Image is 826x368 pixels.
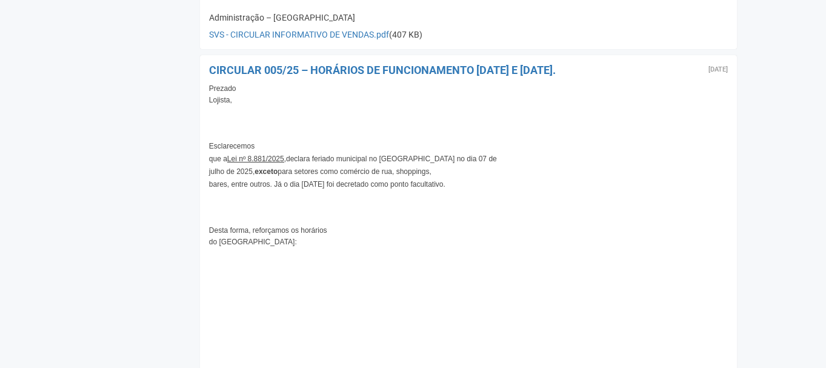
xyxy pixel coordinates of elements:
[708,66,728,73] div: Segunda-feira, 30 de junho de 2025 às 17:46
[209,12,728,23] div: Administração – [GEOGRAPHIC_DATA]
[209,142,497,189] span: Esclarecemos que a declara feriado municipal no [GEOGRAPHIC_DATA] no dia 07 de julho de 2025, par...
[255,167,278,176] b: exceto
[209,84,236,104] span: Prezado Lojista,
[209,226,327,246] span: Desta forma, reforçamos os horários do [GEOGRAPHIC_DATA]:
[209,64,556,76] a: CIRCULAR 005/25 – HORÁRIOS DE FUNCIONAMENTO [DATE] E [DATE].
[209,30,389,39] a: SVS - CIRCULAR INFORMATIVO DE VENDAS.pdf
[227,155,286,163] u: Lei nº 8.881/2025,
[209,29,728,40] div: (407 KB)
